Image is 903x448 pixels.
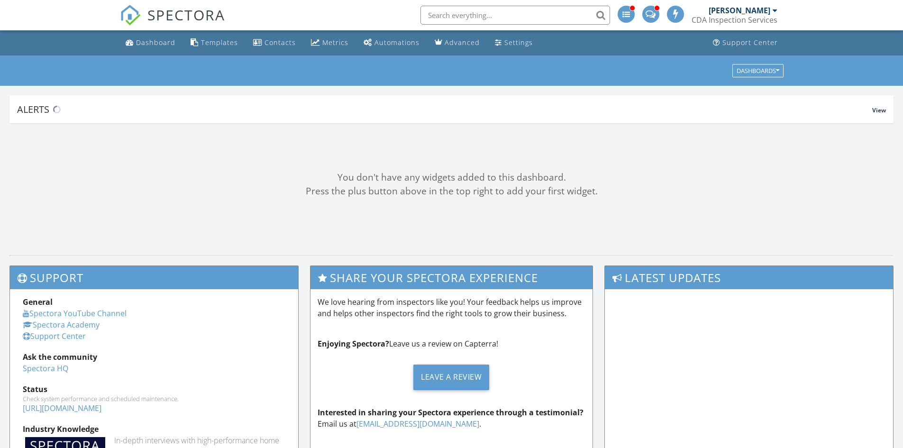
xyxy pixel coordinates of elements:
[709,34,782,52] a: Support Center
[9,184,894,198] div: Press the plus button above in the top right to add your first widget.
[120,13,225,33] a: SPECTORA
[23,395,285,402] div: Check system performance and scheduled maintenance.
[872,106,886,114] span: View
[9,171,894,184] div: You don't have any widgets added to this dashboard.
[23,308,127,319] a: Spectora YouTube Channel
[318,296,586,319] p: We love hearing from inspectors like you! Your feedback helps us improve and helps other inspecto...
[692,15,777,25] div: CDA Inspection Services
[431,34,483,52] a: Advanced
[504,38,533,47] div: Settings
[23,297,53,307] strong: General
[147,5,225,25] span: SPECTORA
[322,38,348,47] div: Metrics
[722,38,778,47] div: Support Center
[23,363,68,374] a: Spectora HQ
[23,331,86,341] a: Support Center
[23,423,285,435] div: Industry Knowledge
[310,266,593,289] h3: Share Your Spectora Experience
[318,338,389,349] strong: Enjoying Spectora?
[420,6,610,25] input: Search everything...
[709,6,770,15] div: [PERSON_NAME]
[356,419,479,429] a: [EMAIL_ADDRESS][DOMAIN_NAME]
[318,407,586,430] p: Email us at .
[10,266,298,289] h3: Support
[360,34,423,52] a: Automations (Advanced)
[23,403,101,413] a: [URL][DOMAIN_NAME]
[732,64,784,77] button: Dashboards
[737,67,779,74] div: Dashboards
[23,320,100,330] a: Spectora Academy
[122,34,179,52] a: Dashboard
[318,338,586,349] p: Leave us a review on Capterra!
[249,34,300,52] a: Contacts
[17,103,872,116] div: Alerts
[265,38,296,47] div: Contacts
[318,407,584,418] strong: Interested in sharing your Spectora experience through a testimonial?
[307,34,352,52] a: Metrics
[605,266,893,289] h3: Latest Updates
[201,38,238,47] div: Templates
[23,351,285,363] div: Ask the community
[445,38,480,47] div: Advanced
[374,38,420,47] div: Automations
[318,357,586,397] a: Leave a Review
[413,365,489,390] div: Leave a Review
[23,384,285,395] div: Status
[491,34,537,52] a: Settings
[187,34,242,52] a: Templates
[136,38,175,47] div: Dashboard
[120,5,141,26] img: The Best Home Inspection Software - Spectora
